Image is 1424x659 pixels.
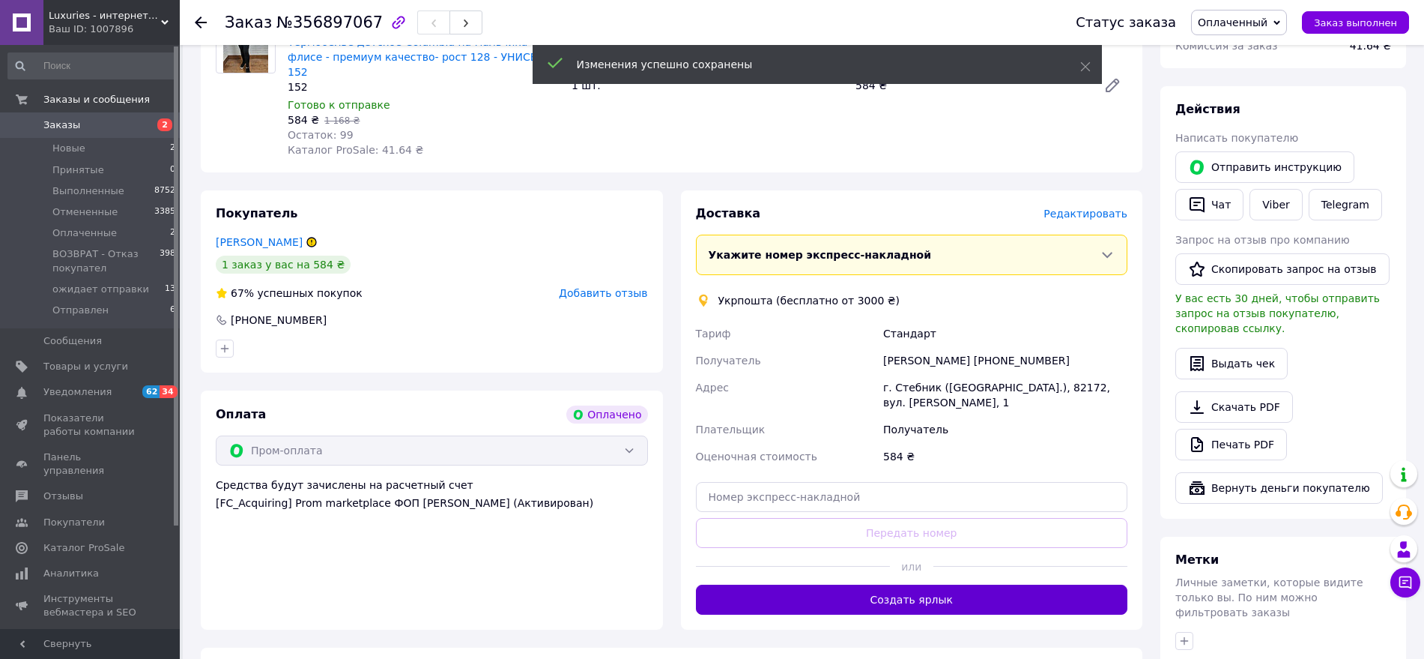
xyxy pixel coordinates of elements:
a: Telegram [1309,189,1382,220]
a: Viber [1249,189,1302,220]
span: Отзывы [43,490,83,503]
a: Термобелье детское Columbia на мальчика - на флисе - премиум качество- рост 128 - УНИСЕКС 152 [288,36,551,78]
span: Уведомления [43,385,112,399]
a: Печать PDF [1175,429,1287,460]
span: Показатели работы компании [43,412,139,439]
span: Действия [1175,102,1240,116]
div: Ваш ID: 1007896 [49,22,180,36]
span: Оплаченный [1198,16,1267,28]
span: Покупатели [43,516,105,529]
span: Принятые [52,163,104,177]
span: Укажите номер экспресс-накладной [709,249,932,261]
span: Написать покупателю [1175,132,1298,144]
button: Создать ярлык [696,585,1128,615]
div: Изменения успешно сохранены [577,57,1043,72]
div: [PERSON_NAME] [PHONE_NUMBER] [880,347,1130,374]
div: 1 заказ у вас на 584 ₴ [216,256,351,274]
span: 0 [170,163,175,177]
button: Заказ выполнен [1302,11,1409,34]
button: Отправить инструкцию [1175,151,1354,183]
span: Выполненные [52,184,124,198]
span: У вас есть 30 дней, чтобы отправить запрос на отзыв покупателю, скопировав ссылку. [1175,292,1380,334]
span: Тариф [696,328,731,340]
span: 8752 [154,184,175,198]
span: Доставка [696,206,761,220]
div: Статус заказа [1076,15,1176,30]
a: Редактировать [1097,70,1127,100]
button: Вернуть деньги покупателю [1175,472,1383,504]
span: Оплата [216,407,266,421]
span: Сообщения [43,334,102,348]
span: 398 [160,247,175,274]
span: Оценочная стоимость [696,451,818,463]
div: Стандарт [880,320,1130,347]
span: Добавить отзыв [559,287,647,299]
span: Метки [1175,553,1219,567]
div: 584 ₴ [880,443,1130,470]
span: 6 [170,304,175,317]
span: Инструменты вебмастера и SEO [43,592,139,619]
span: 41.64 ₴ [1350,40,1391,52]
span: Аналитика [43,567,99,580]
div: Вернуться назад [195,15,207,30]
span: 3385 [154,205,175,219]
span: Оплаченные [52,226,117,240]
input: Номер экспресс-накладной [696,482,1128,512]
span: Заказы [43,118,80,132]
span: Редактировать [1043,208,1127,220]
div: Получатель [880,416,1130,443]
span: Личные заметки, которые видите только вы. По ним можно фильтровать заказы [1175,577,1363,619]
span: Панель управления [43,451,139,478]
span: Плательщик [696,424,766,436]
span: 584 ₴ [288,114,319,126]
button: Скопировать запрос на отзыв [1175,253,1390,285]
span: 13 [165,283,175,296]
span: 2 [170,142,175,155]
span: №356897067 [276,13,383,31]
button: Чат [1175,189,1243,220]
span: Заказ выполнен [1314,17,1397,28]
span: Luxuries - интернет-магазин одежды и нижнего белья Luxuries [49,9,161,22]
button: Выдать чек [1175,348,1288,379]
div: 152 [288,79,560,94]
input: Поиск [7,52,177,79]
span: 62 [142,385,160,398]
span: 34 [160,385,177,398]
span: Готово к отправке [288,99,390,111]
div: Оплачено [566,406,647,424]
span: Получатель [696,355,761,367]
span: 1 168 ₴ [324,115,360,126]
span: ВОЗВРАТ - Отказ покупател [52,247,160,274]
span: Заказ [225,13,272,31]
span: Новые [52,142,85,155]
div: г. Стебник ([GEOGRAPHIC_DATA].), 82172, вул. [PERSON_NAME], 1 [880,374,1130,416]
span: 2 [157,118,172,131]
span: Отмененные [52,205,118,219]
a: [PERSON_NAME] [216,236,303,248]
span: 67% [231,287,254,299]
span: или [890,559,933,574]
span: 2 [170,226,175,240]
span: Каталог ProSale: 41.64 ₴ [288,144,423,156]
span: Каталог ProSale [43,541,124,555]
span: Комиссия за заказ [1175,40,1278,52]
span: Запрос на отзыв про компанию [1175,234,1350,246]
div: [PHONE_NUMBER] [229,313,328,328]
span: Отправлен [52,304,109,317]
div: Средства будут зачислены на расчетный счет [216,478,648,511]
a: Скачать PDF [1175,391,1293,423]
span: ожидает отправки [52,283,149,296]
span: Адрес [696,382,729,394]
div: Укрпошта (бесплатно от 3000 ₴) [715,293,904,308]
span: Остаток: 99 [288,129,354,141]
span: Покупатель [216,206,297,220]
button: Чат с покупателем [1390,568,1420,598]
div: успешных покупок [216,286,363,301]
span: Товары и услуги [43,360,128,373]
div: [FC_Acquiring] Prom marketplace ФОП [PERSON_NAME] (Активирован) [216,496,648,511]
span: Заказы и сообщения [43,93,150,106]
